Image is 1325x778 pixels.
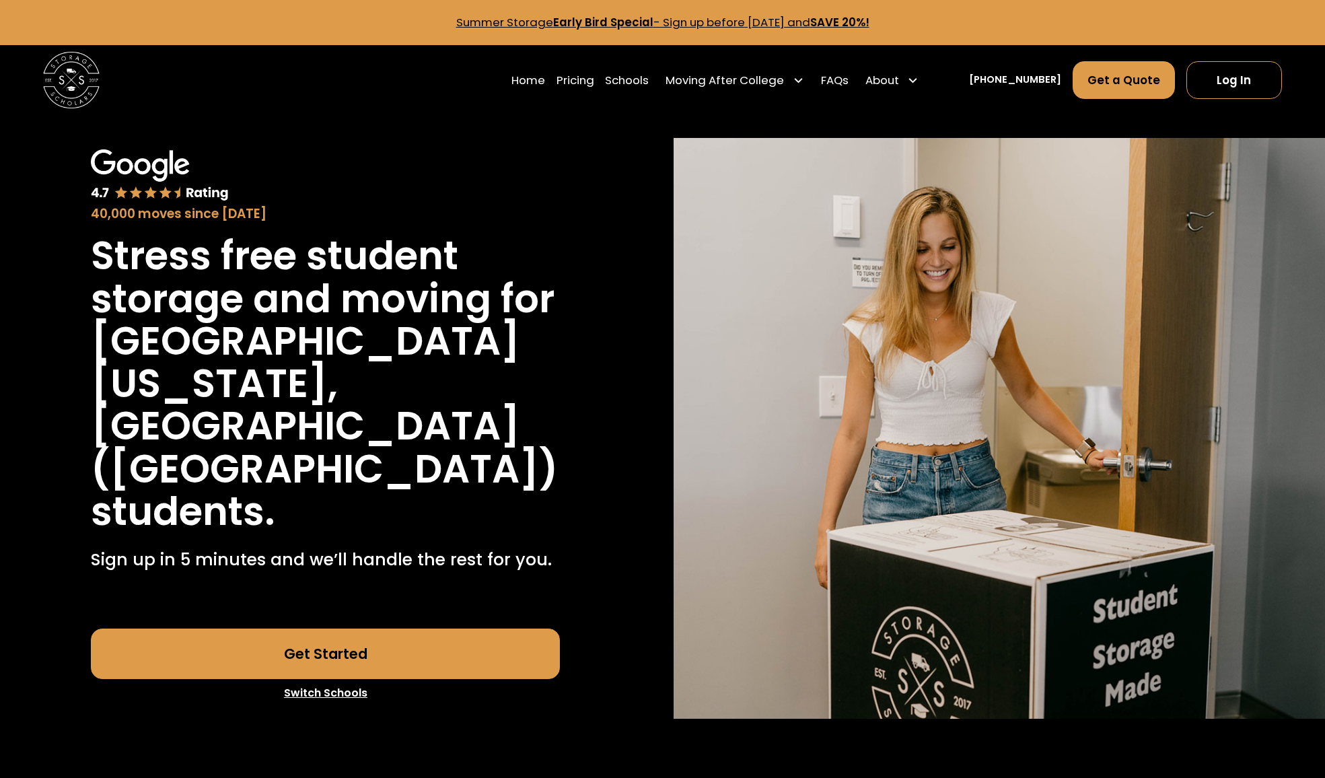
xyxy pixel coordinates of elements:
[91,547,552,573] p: Sign up in 5 minutes and we’ll handle the rest for you.
[1073,61,1175,99] a: Get a Quote
[865,72,899,89] div: About
[91,320,560,491] h1: [GEOGRAPHIC_DATA][US_STATE], [GEOGRAPHIC_DATA] ([GEOGRAPHIC_DATA])
[91,149,229,202] img: Google 4.7 star rating
[553,14,653,30] strong: Early Bird Special
[859,61,924,100] div: About
[91,205,560,223] div: 40,000 moves since [DATE]
[91,491,275,533] h1: students.
[666,72,784,89] div: Moving After College
[91,679,560,707] a: Switch Schools
[969,73,1061,87] a: [PHONE_NUMBER]
[557,61,594,100] a: Pricing
[821,61,849,100] a: FAQs
[810,14,869,30] strong: SAVE 20%!
[660,61,810,100] div: Moving After College
[91,629,560,679] a: Get Started
[511,61,545,100] a: Home
[1186,61,1282,99] a: Log In
[605,61,649,100] a: Schools
[456,14,869,30] a: Summer StorageEarly Bird Special- Sign up before [DATE] andSAVE 20%!
[674,138,1325,719] img: Storage Scholars will have everything waiting for you in your room when you arrive to campus.
[91,235,560,320] h1: Stress free student storage and moving for
[43,52,100,108] img: Storage Scholars main logo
